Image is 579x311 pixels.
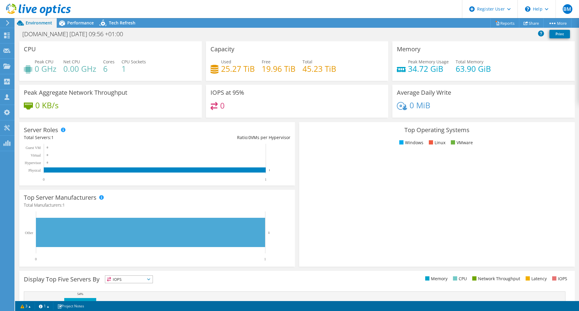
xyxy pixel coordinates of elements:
span: 1 [51,135,54,140]
h4: 34.72 GiB [408,65,449,72]
li: Memory [424,275,448,282]
a: Share [519,18,544,28]
h4: 0 [220,102,225,109]
li: IOPS [551,275,567,282]
text: 1 [265,177,267,182]
text: 0 [43,177,45,182]
text: 0 [47,154,48,157]
text: 1 [264,257,266,261]
span: Total Memory [456,59,483,65]
span: BM [563,4,572,14]
h4: 6 [103,65,115,72]
span: 0 [248,135,251,140]
text: 1 [269,169,270,172]
a: 1 [35,302,53,310]
h4: 63.90 GiB [456,65,491,72]
span: Environment [26,20,52,26]
span: Peak Memory Usage [408,59,449,65]
div: Ratio: VMs per Hypervisor [157,134,290,141]
li: Latency [524,275,547,282]
h4: 0 GHz [35,65,56,72]
text: 1 [268,231,270,234]
h4: Total Manufacturers: [24,202,290,208]
text: Other [25,231,33,235]
h4: 0.00 GHz [63,65,96,72]
span: CPU Sockets [122,59,146,65]
h3: Top Server Manufacturers [24,194,96,201]
a: Project Notes [53,302,88,310]
li: Windows [398,139,423,146]
h1: [DOMAIN_NAME] [DATE] 09:56 +01:00 [20,31,132,37]
li: Linux [427,139,445,146]
text: 0 [47,161,48,164]
a: More [543,18,571,28]
span: Cores [103,59,115,65]
span: Used [221,59,231,65]
h3: Average Daily Write [397,89,451,96]
h3: Peak Aggregate Network Throughput [24,89,127,96]
a: Reports [490,18,519,28]
text: Physical [28,168,41,173]
li: Network Throughput [471,275,520,282]
h4: 45.23 TiB [302,65,336,72]
a: 3 [16,302,35,310]
span: Free [262,59,271,65]
text: Hypervisor [25,161,41,165]
span: Performance [67,20,94,26]
h3: IOPS at 95% [210,89,244,96]
h3: Server Roles [24,127,58,133]
div: Total Servers: [24,134,157,141]
span: Tech Refresh [109,20,135,26]
li: CPU [451,275,467,282]
h4: 0 KB/s [35,102,59,109]
h3: Capacity [210,46,234,52]
h3: Top Operating Systems [304,127,570,133]
text: 54% [77,292,83,296]
h4: 19.96 TiB [262,65,296,72]
h3: CPU [24,46,36,52]
span: Net CPU [63,59,80,65]
text: 0 [35,257,37,261]
li: VMware [449,139,473,146]
text: Virtual [31,153,41,157]
h3: Memory [397,46,420,52]
h4: 25.27 TiB [221,65,255,72]
span: IOPS [105,276,153,283]
span: Peak CPU [35,59,53,65]
span: Total [302,59,312,65]
span: 1 [62,202,65,208]
text: 0 [47,146,48,149]
h4: 0 MiB [410,102,430,109]
h4: 1 [122,65,146,72]
a: Print [549,30,570,38]
text: Guest VM [26,146,41,150]
svg: \n [525,6,530,12]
